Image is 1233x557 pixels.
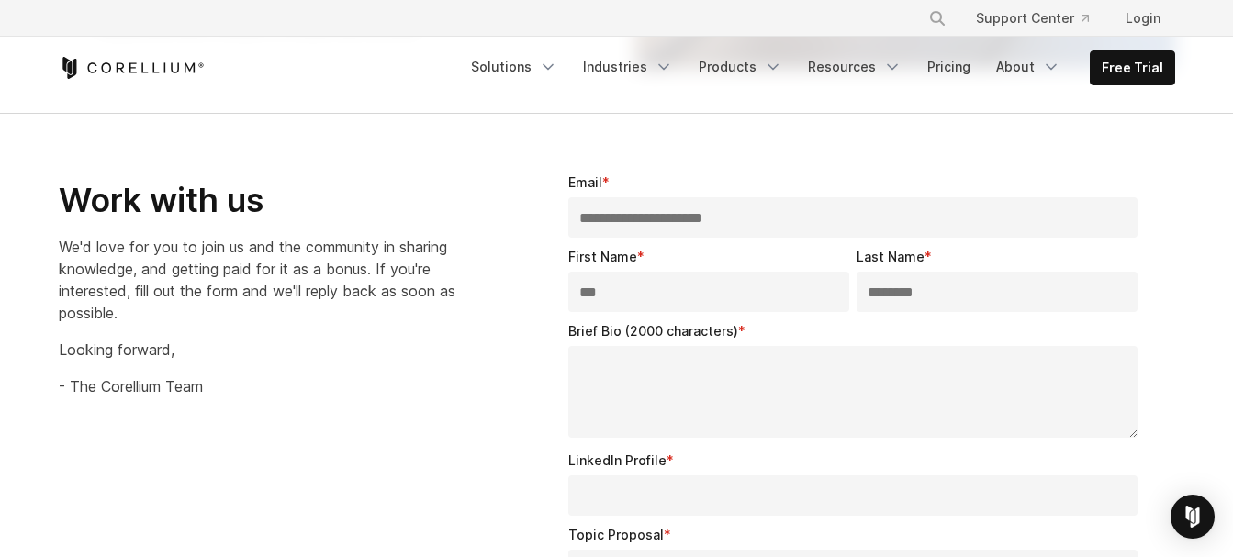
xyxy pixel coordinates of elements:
h2: Work with us [59,180,458,221]
div: Navigation Menu [906,2,1175,35]
a: Products [688,50,793,84]
div: Open Intercom Messenger [1171,495,1215,539]
a: Pricing [916,50,981,84]
span: LinkedIn Profile [568,452,667,468]
span: First Name [568,249,637,264]
a: About [985,50,1071,84]
a: Industries [572,50,684,84]
span: Last Name [857,249,925,264]
a: Corellium Home [59,57,205,79]
a: Free Trial [1091,51,1174,84]
a: Solutions [460,50,568,84]
a: Support Center [961,2,1104,35]
a: Resources [797,50,913,84]
p: - The Corellium Team [59,375,458,397]
a: Login [1111,2,1175,35]
div: Navigation Menu [460,50,1175,85]
span: Brief Bio (2000 characters) [568,323,738,339]
p: We'd love for you to join us and the community in sharing knowledge, and getting paid for it as a... [59,236,458,324]
span: Topic Proposal [568,527,664,542]
span: Email [568,174,602,190]
p: Looking forward, [59,339,458,361]
button: Search [921,2,954,35]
